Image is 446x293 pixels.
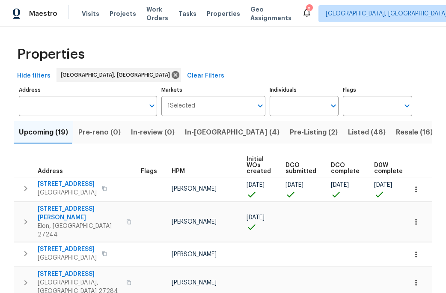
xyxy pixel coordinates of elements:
div: [GEOGRAPHIC_DATA], [GEOGRAPHIC_DATA] [56,68,181,82]
label: Flags [343,87,412,93]
span: Flags [141,168,157,174]
div: 8 [306,5,312,14]
button: Clear Filters [184,68,228,84]
span: [DATE] [247,182,265,188]
label: Markets [161,87,265,93]
span: Clear Filters [187,71,224,81]
span: [PERSON_NAME] [172,280,217,286]
button: Open [401,100,413,112]
span: [GEOGRAPHIC_DATA] [38,254,97,262]
span: HPM [172,168,185,174]
span: [DATE] [285,182,303,188]
span: Properties [17,50,85,59]
span: Address [38,168,63,174]
span: Pre-reno (0) [78,126,121,138]
span: Initial WOs created [247,156,271,174]
span: 1 Selected [167,102,195,110]
span: Upcoming (19) [19,126,68,138]
span: [PERSON_NAME] [172,219,217,225]
span: [GEOGRAPHIC_DATA], [GEOGRAPHIC_DATA] [61,71,173,79]
span: Visits [82,9,99,18]
button: Open [327,100,339,112]
span: Geo Assignments [250,5,291,22]
span: [STREET_ADDRESS] [38,270,121,278]
span: [PERSON_NAME] [172,251,217,257]
span: Tasks [178,11,196,17]
span: [GEOGRAPHIC_DATA] [38,188,97,197]
span: DCO submitted [285,162,316,174]
span: Projects [110,9,136,18]
span: Work Orders [146,5,168,22]
button: Open [254,100,266,112]
span: [PERSON_NAME] [172,186,217,192]
span: Maestro [29,9,57,18]
span: Pre-Listing (2) [290,126,338,138]
span: DCO complete [331,162,360,174]
span: [DATE] [331,182,349,188]
span: Hide filters [17,71,51,81]
span: Listed (48) [348,126,386,138]
span: In-review (0) [131,126,175,138]
label: Individuals [270,87,339,93]
label: Address [19,87,157,93]
button: Hide filters [14,68,54,84]
span: Elon, [GEOGRAPHIC_DATA] 27244 [38,222,121,239]
button: Open [146,100,158,112]
span: [DATE] [247,215,265,221]
span: Properties [207,9,240,18]
span: In-[GEOGRAPHIC_DATA] (4) [185,126,279,138]
span: D0W complete [374,162,403,174]
span: [STREET_ADDRESS][PERSON_NAME] [38,205,121,222]
span: [STREET_ADDRESS] [38,180,97,188]
span: [DATE] [374,182,392,188]
span: [STREET_ADDRESS] [38,245,97,254]
span: Resale (16) [396,126,433,138]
